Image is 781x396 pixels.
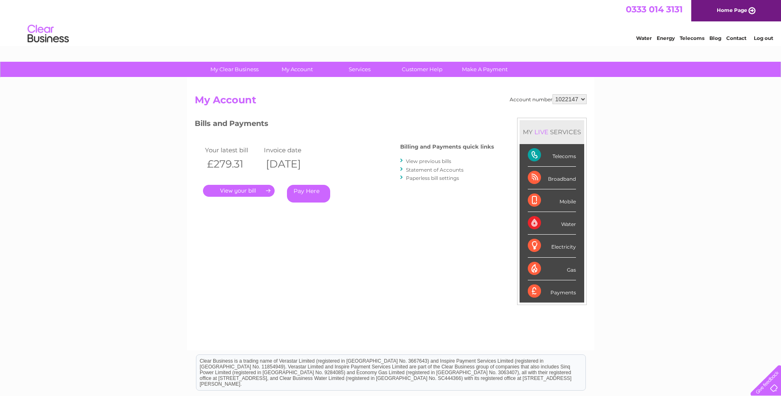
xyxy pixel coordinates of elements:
[287,185,330,203] a: Pay Here
[726,35,746,41] a: Contact
[262,156,321,172] th: [DATE]
[203,185,275,197] a: .
[203,156,262,172] th: £279.31
[510,94,587,104] div: Account number
[626,4,683,14] a: 0333 014 3131
[263,62,331,77] a: My Account
[262,144,321,156] td: Invoice date
[636,35,652,41] a: Water
[326,62,394,77] a: Services
[200,62,268,77] a: My Clear Business
[528,144,576,167] div: Telecoms
[528,280,576,303] div: Payments
[528,235,576,257] div: Electricity
[406,158,451,164] a: View previous bills
[528,189,576,212] div: Mobile
[709,35,721,41] a: Blog
[754,35,773,41] a: Log out
[388,62,456,77] a: Customer Help
[406,167,464,173] a: Statement of Accounts
[27,21,69,47] img: logo.png
[203,144,262,156] td: Your latest bill
[528,258,576,280] div: Gas
[657,35,675,41] a: Energy
[680,35,704,41] a: Telecoms
[451,62,519,77] a: Make A Payment
[195,118,494,132] h3: Bills and Payments
[406,175,459,181] a: Paperless bill settings
[400,144,494,150] h4: Billing and Payments quick links
[196,5,585,40] div: Clear Business is a trading name of Verastar Limited (registered in [GEOGRAPHIC_DATA] No. 3667643...
[528,212,576,235] div: Water
[520,120,584,144] div: MY SERVICES
[528,167,576,189] div: Broadband
[195,94,587,110] h2: My Account
[533,128,550,136] div: LIVE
